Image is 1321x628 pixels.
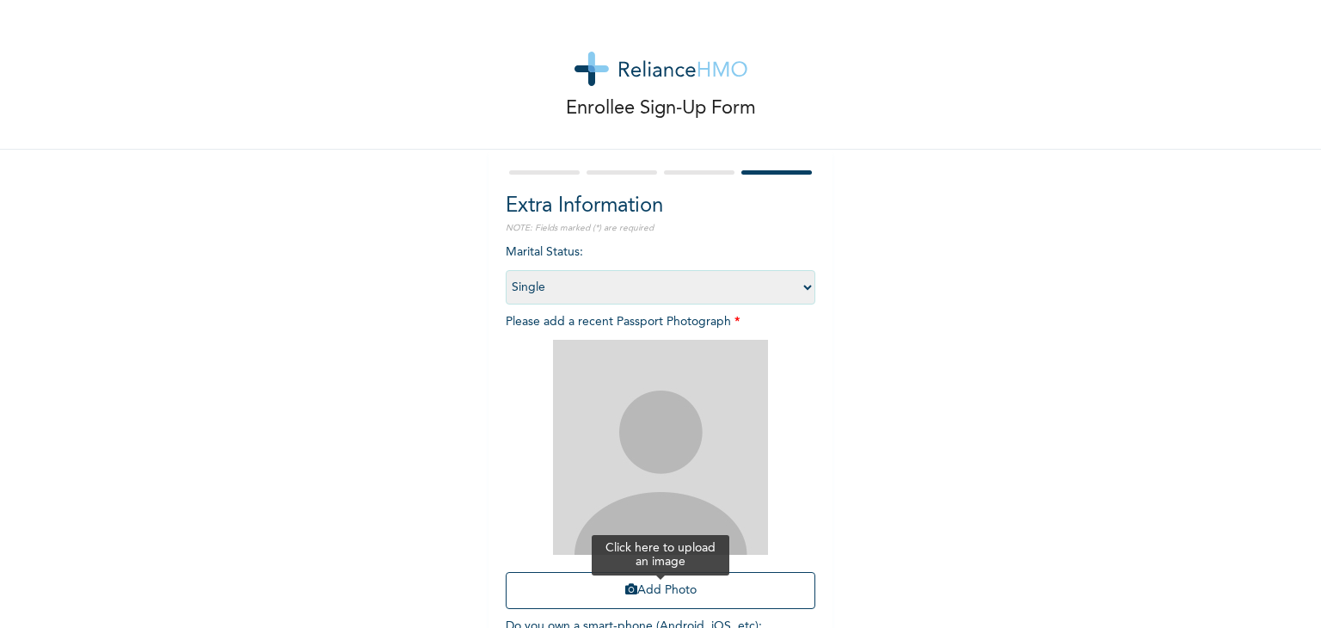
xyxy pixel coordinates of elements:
[506,222,815,235] p: NOTE: Fields marked (*) are required
[506,572,815,609] button: Add Photo
[553,340,768,555] img: Crop
[506,246,815,293] span: Marital Status :
[506,316,815,618] span: Please add a recent Passport Photograph
[506,191,815,222] h2: Extra Information
[566,95,756,123] p: Enrollee Sign-Up Form
[574,52,747,86] img: logo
